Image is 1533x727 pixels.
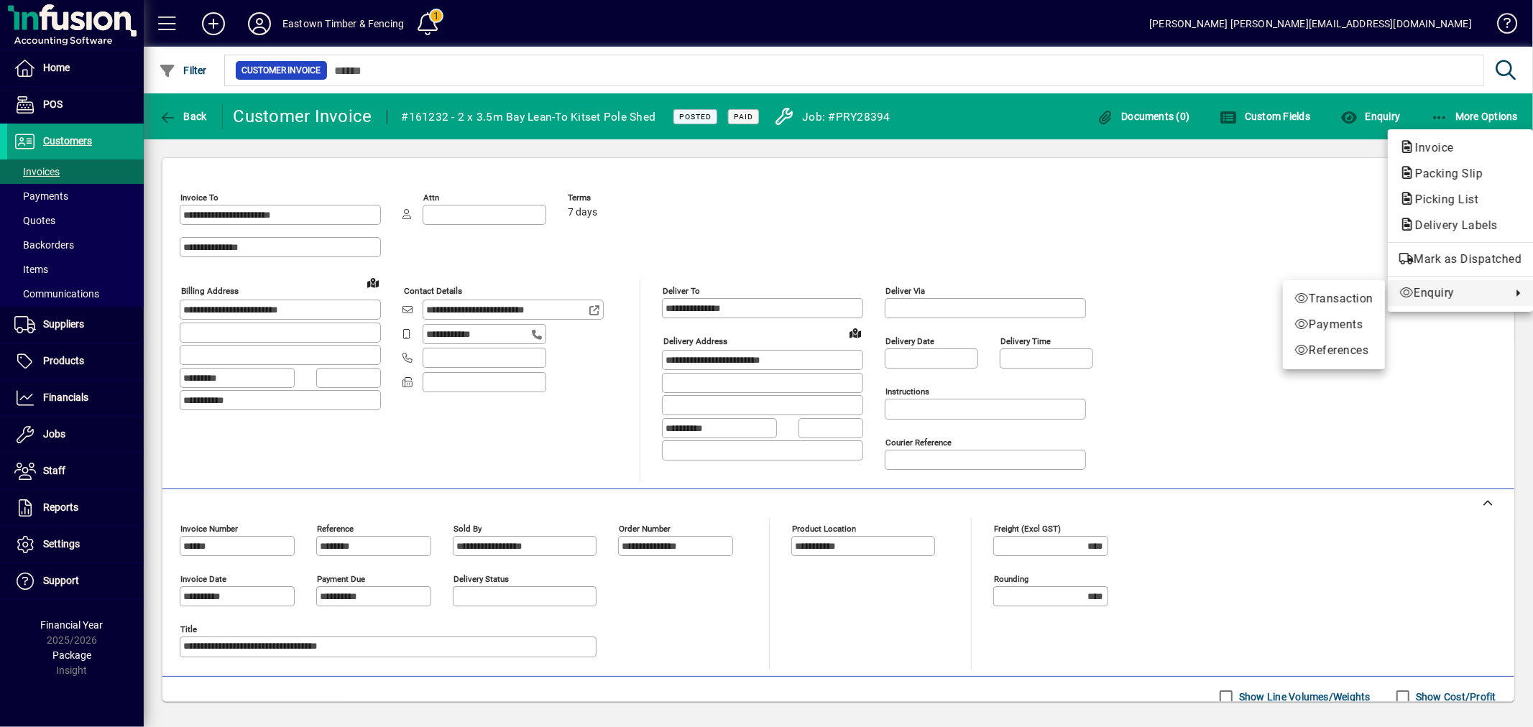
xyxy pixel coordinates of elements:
[1399,251,1522,268] span: Mark as Dispatched
[1399,193,1486,206] span: Picking List
[1399,141,1461,154] span: Invoice
[1294,290,1373,307] span: Transaction
[1399,284,1504,302] span: Enquiry
[1399,218,1505,232] span: Delivery Labels
[1294,342,1373,359] span: References
[1294,316,1373,333] span: Payments
[1399,167,1490,180] span: Packing Slip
